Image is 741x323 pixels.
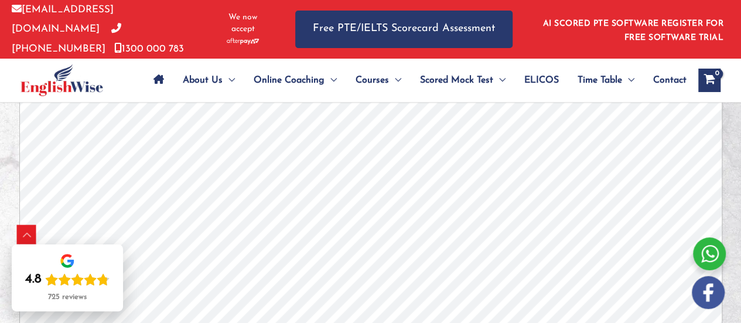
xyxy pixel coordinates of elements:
[356,60,389,101] span: Courses
[346,60,411,101] a: CoursesMenu Toggle
[493,60,506,101] span: Menu Toggle
[183,60,223,101] span: About Us
[411,60,515,101] a: Scored Mock TestMenu Toggle
[515,60,568,101] a: ELICOS
[622,60,634,101] span: Menu Toggle
[25,271,42,288] div: 4.8
[25,271,110,288] div: Rating: 4.8 out of 5
[420,60,493,101] span: Scored Mock Test
[644,60,687,101] a: Contact
[692,276,725,309] img: white-facebook.png
[653,60,687,101] span: Contact
[568,60,644,101] a: Time TableMenu Toggle
[114,44,184,54] a: 1300 000 783
[698,69,720,92] a: View Shopping Cart, empty
[48,293,87,302] div: 725 reviews
[543,19,724,42] a: AI SCORED PTE SOFTWARE REGISTER FOR FREE SOFTWARE TRIAL
[325,60,337,101] span: Menu Toggle
[254,60,325,101] span: Online Coaching
[295,11,513,47] a: Free PTE/IELTS Scorecard Assessment
[578,60,622,101] span: Time Table
[389,60,401,101] span: Menu Toggle
[524,60,559,101] span: ELICOS
[223,60,235,101] span: Menu Toggle
[227,38,259,45] img: Afterpay-Logo
[21,64,103,96] img: cropped-ew-logo
[536,10,729,48] aside: Header Widget 1
[173,60,244,101] a: About UsMenu Toggle
[144,60,687,101] nav: Site Navigation: Main Menu
[244,60,346,101] a: Online CoachingMenu Toggle
[12,24,121,53] a: [PHONE_NUMBER]
[12,5,114,34] a: [EMAIL_ADDRESS][DOMAIN_NAME]
[220,12,266,35] span: We now accept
